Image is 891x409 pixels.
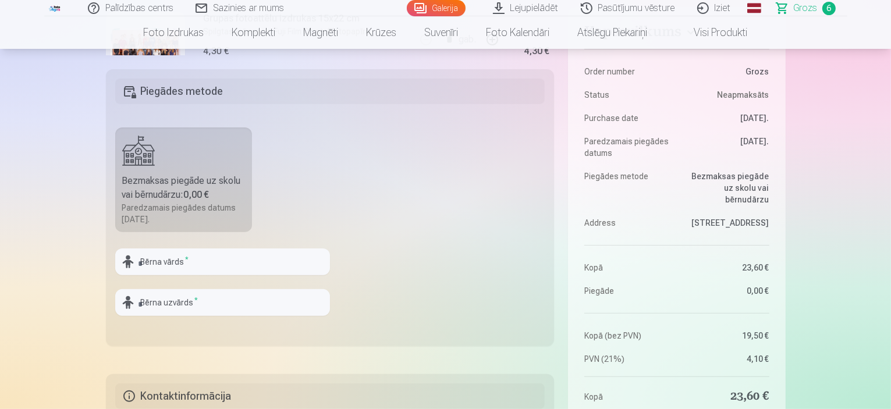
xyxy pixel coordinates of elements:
a: Visi produkti [662,16,762,49]
dt: Paredzamais piegādes datums [584,136,671,159]
div: 4,30 € [204,44,229,58]
div: Paredzamais piegādes datums [DATE]. [122,202,246,225]
dd: [STREET_ADDRESS] [683,217,769,229]
a: Krūzes [353,16,411,49]
dd: 4,10 € [683,353,769,365]
a: Magnēti [290,16,353,49]
dt: Kopā (bez PVN) [584,330,671,342]
div: Bezmaksas piegāde uz skolu vai bērnudārzu : [122,174,246,202]
dd: 0,00 € [683,285,769,297]
div: 4,30 € [524,48,549,55]
a: Noņemt [433,54,486,77]
dd: Grozs [683,66,769,77]
h5: Kontaktinformācija [115,383,545,409]
dt: Status [584,89,671,101]
dt: Kopā [584,389,671,405]
b: 0,00 € [184,189,210,200]
dd: 23,60 € [683,262,769,273]
dd: [DATE]. [683,136,769,159]
dd: Bezmaksas piegāde uz skolu vai bērnudārzu [683,170,769,205]
dd: 23,60 € [683,389,769,405]
span: Grozs [794,1,818,15]
dt: Piegāde [584,285,671,297]
a: Komplekti [218,16,290,49]
dd: [DATE]. [683,112,769,124]
span: Neapmaksāts [718,89,769,101]
h5: Piegādes metode [115,79,545,104]
span: 6 [822,2,836,15]
img: /fa1 [49,5,62,12]
a: Foto kalendāri [473,16,564,49]
a: Atslēgu piekariņi [564,16,662,49]
dt: PVN (21%) [584,353,671,365]
dt: Piegādes metode [584,170,671,205]
dt: Purchase date [584,112,671,124]
dt: Kopā [584,262,671,273]
a: Foto izdrukas [130,16,218,49]
a: Suvenīri [411,16,473,49]
dt: Address [584,217,671,229]
dd: 19,50 € [683,330,769,342]
dt: Order number [584,66,671,77]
